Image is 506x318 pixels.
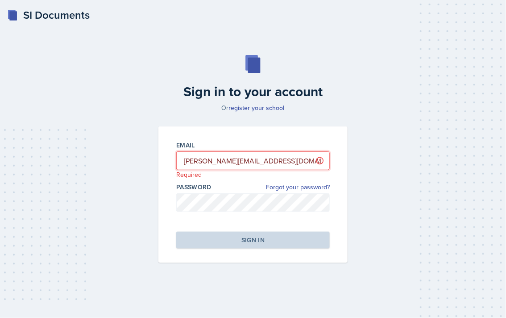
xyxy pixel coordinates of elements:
a: SI Documents [7,7,90,23]
input: Email [176,151,330,170]
button: Sign in [176,232,330,249]
h2: Sign in to your account [153,84,353,100]
a: Forgot your password? [266,183,330,192]
p: Required [176,170,330,179]
label: Password [176,183,212,192]
a: register your school [229,103,285,112]
p: Or [153,103,353,112]
div: Sign in [241,236,265,245]
label: Email [176,141,195,150]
